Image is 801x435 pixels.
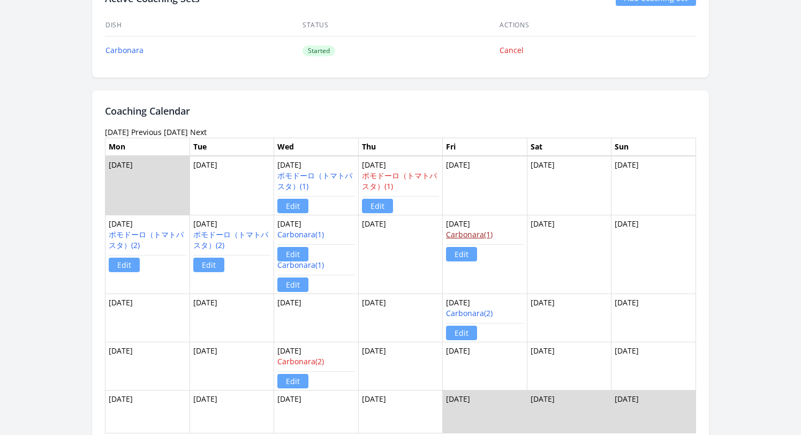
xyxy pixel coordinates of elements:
[277,199,308,213] a: Edit
[527,215,611,294] td: [DATE]
[277,356,324,366] a: Carbonara(2)
[105,294,190,342] td: [DATE]
[446,308,493,318] a: Carbonara(2)
[277,170,352,191] a: ポモドーロ（トマトパスタ）(1)
[105,156,190,215] td: [DATE]
[274,156,359,215] td: [DATE]
[358,294,443,342] td: [DATE]
[164,127,188,137] a: [DATE]
[193,229,268,250] a: ポモドーロ（トマトパスタ）(2)
[190,156,274,215] td: [DATE]
[446,247,477,261] a: Edit
[190,127,207,137] a: Next
[303,46,335,56] span: Started
[105,127,129,137] time: [DATE]
[109,258,140,272] a: Edit
[105,14,302,36] th: Dish
[446,326,477,340] a: Edit
[611,342,696,390] td: [DATE]
[105,103,696,118] h2: Coaching Calendar
[302,14,499,36] th: Status
[499,14,696,36] th: Actions
[105,342,190,390] td: [DATE]
[358,138,443,156] th: Thu
[446,229,493,239] a: Carbonara(1)
[611,138,696,156] th: Sun
[105,390,190,433] td: [DATE]
[443,156,527,215] td: [DATE]
[611,294,696,342] td: [DATE]
[362,170,437,191] a: ポモドーロ（トマトパスタ）(1)
[109,229,184,250] a: ポモドーロ（トマトパスタ）(2)
[277,374,308,388] a: Edit
[274,138,359,156] th: Wed
[277,277,308,292] a: Edit
[105,215,190,294] td: [DATE]
[527,342,611,390] td: [DATE]
[443,342,527,390] td: [DATE]
[527,156,611,215] td: [DATE]
[443,215,527,294] td: [DATE]
[131,127,162,137] a: Previous
[193,258,224,272] a: Edit
[190,294,274,342] td: [DATE]
[190,342,274,390] td: [DATE]
[358,156,443,215] td: [DATE]
[611,156,696,215] td: [DATE]
[611,215,696,294] td: [DATE]
[611,390,696,433] td: [DATE]
[358,390,443,433] td: [DATE]
[274,294,359,342] td: [DATE]
[358,215,443,294] td: [DATE]
[500,45,524,55] a: Cancel
[277,247,308,261] a: Edit
[362,199,393,213] a: Edit
[190,138,274,156] th: Tue
[105,138,190,156] th: Mon
[274,342,359,390] td: [DATE]
[105,45,143,55] a: Carbonara
[443,138,527,156] th: Fri
[190,215,274,294] td: [DATE]
[274,390,359,433] td: [DATE]
[443,294,527,342] td: [DATE]
[527,138,611,156] th: Sat
[527,390,611,433] td: [DATE]
[443,390,527,433] td: [DATE]
[358,342,443,390] td: [DATE]
[277,260,324,270] a: Carbonara(1)
[274,215,359,294] td: [DATE]
[277,229,324,239] a: Carbonara(1)
[190,390,274,433] td: [DATE]
[527,294,611,342] td: [DATE]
